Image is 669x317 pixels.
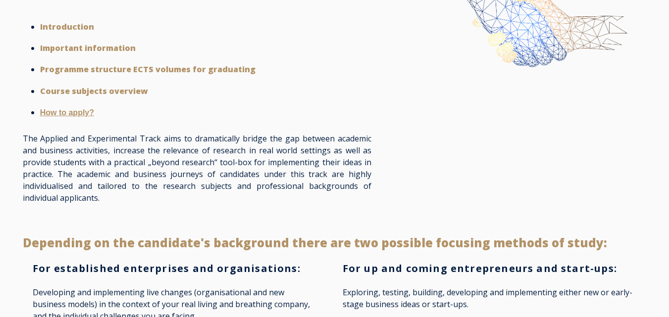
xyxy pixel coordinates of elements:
[33,262,317,274] h3: For established enterprises and organisations:
[40,108,94,117] a: How to apply?
[23,234,607,251] span: Depending on the candidate's background there are two possible focusing methods of study:
[40,64,256,75] a: Programme structure ECTS volumes for graduating
[23,133,371,204] p: The Applied and Experimental Track aims to dramatically bridge the gap between academic and busin...
[40,21,94,32] a: Introduction
[343,286,647,310] p: Exploring, testing, building, developing and implementing either new or early-stage business idea...
[40,43,136,53] a: Important information
[343,262,647,274] h3: For up and coming entrepreneurs and start-ups:
[40,86,148,96] a: Course subjects overview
